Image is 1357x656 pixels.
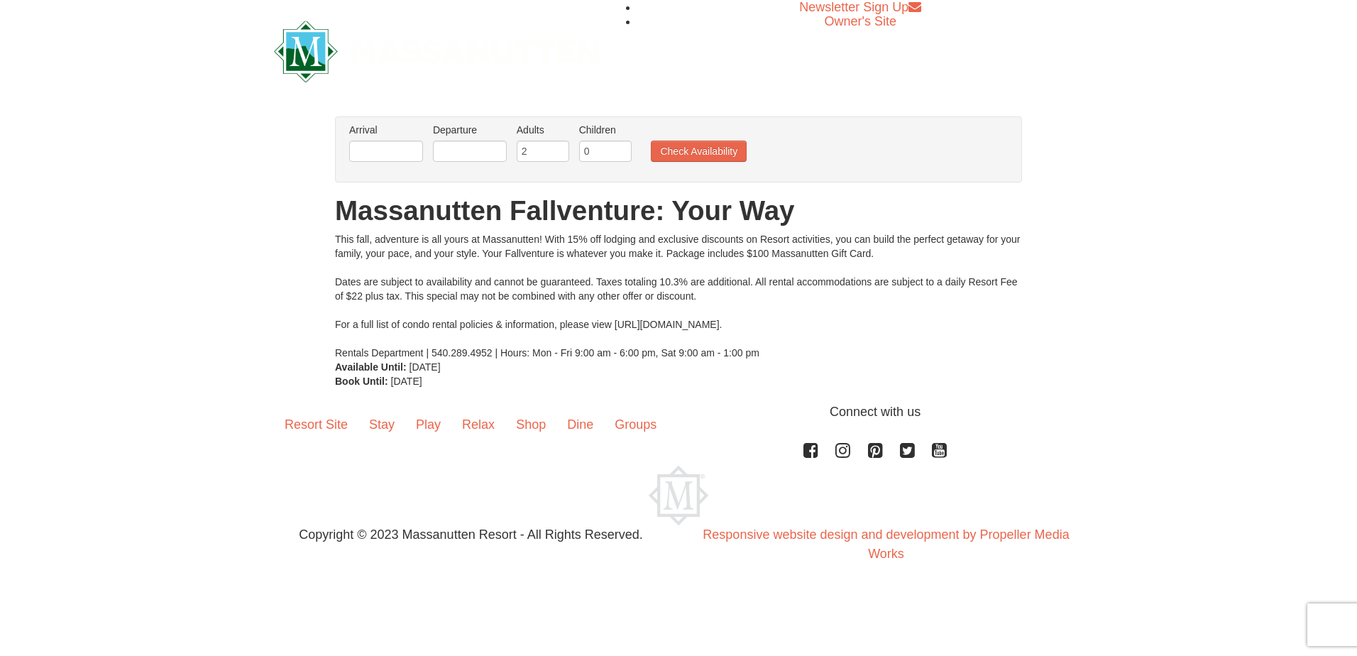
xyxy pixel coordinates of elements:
img: Massanutten Resort Logo [274,21,599,82]
a: Shop [505,403,556,447]
a: Owner's Site [825,14,896,28]
span: [DATE] [410,361,441,373]
label: Children [579,123,632,137]
img: Massanutten Resort Logo [649,466,708,525]
a: Groups [604,403,667,447]
a: Massanutten Resort [274,33,599,66]
h1: Massanutten Fallventure: Your Way [335,197,1022,225]
strong: Book Until: [335,376,388,387]
p: Connect with us [274,403,1083,422]
a: Resort Site [274,403,358,447]
a: Responsive website design and development by Propeller Media Works [703,527,1069,561]
label: Departure [433,123,507,137]
a: Relax [451,403,505,447]
button: Check Availability [651,141,747,162]
span: [DATE] [391,376,422,387]
strong: Available Until: [335,361,407,373]
a: Play [405,403,451,447]
p: Copyright © 2023 Massanutten Resort - All Rights Reserved. [263,525,678,545]
div: This fall, adventure is all yours at Massanutten! With 15% off lodging and exclusive discounts on... [335,232,1022,360]
a: Stay [358,403,405,447]
label: Adults [517,123,569,137]
label: Arrival [349,123,423,137]
a: Dine [556,403,604,447]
